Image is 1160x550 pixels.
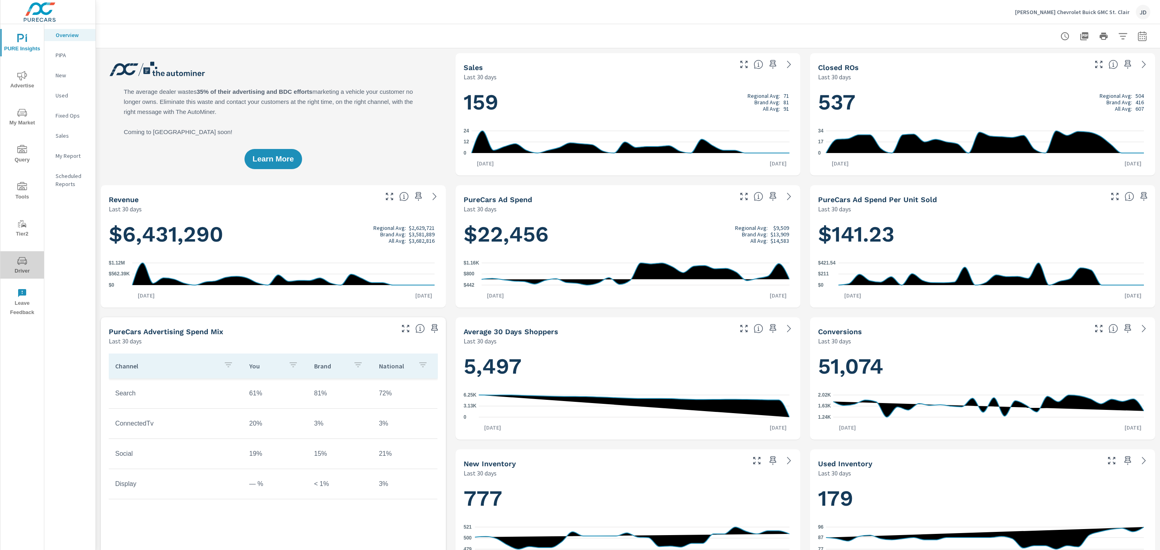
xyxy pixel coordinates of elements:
p: 91 [783,105,789,112]
button: Make Fullscreen [383,190,396,203]
p: [DATE] [481,292,510,300]
td: 19% [243,444,308,464]
text: $421.54 [818,260,836,266]
a: See more details in report [1137,322,1150,335]
button: "Export Report to PDF" [1076,28,1092,44]
h1: $22,456 [464,221,793,248]
div: Overview [44,29,95,41]
h1: $6,431,290 [109,221,438,248]
text: 12 [464,139,469,145]
p: Brand Avg: [754,99,780,105]
h1: 537 [818,89,1147,116]
text: 87 [818,535,824,540]
h5: Average 30 Days Shoppers [464,327,558,336]
p: 81 [783,99,789,105]
text: 0 [464,150,466,156]
p: [DATE] [826,159,854,167]
span: Save this to your personalized report [766,454,779,467]
h1: 777 [464,485,793,512]
text: $0 [818,282,824,288]
td: ConnectedTv [109,414,243,434]
span: Save this to your personalized report [1137,190,1150,203]
p: $13,909 [771,231,789,238]
span: Driver [3,256,41,276]
td: 3% [373,474,437,494]
p: [DATE] [132,292,160,300]
p: [DATE] [1119,292,1147,300]
h5: Closed ROs [818,63,859,72]
div: My Report [44,150,95,162]
text: 34 [818,128,824,134]
h1: $141.23 [818,221,1147,248]
div: Used [44,89,95,101]
p: [DATE] [478,424,507,432]
p: [DATE] [410,292,438,300]
p: PIPA [56,51,89,59]
button: Apply Filters [1115,28,1131,44]
button: Make Fullscreen [1092,322,1105,335]
text: 24 [464,128,469,134]
span: This table looks at how you compare to the amount of budget you spend per channel as opposed to y... [415,324,425,333]
p: Regional Avg: [373,225,406,231]
text: $0 [109,282,114,288]
td: Display [109,474,243,494]
td: Social [109,444,243,464]
div: Sales [44,130,95,142]
text: $442 [464,282,474,288]
span: The number of dealer-specified goals completed by a visitor. [Source: This data is provided by th... [1108,324,1118,333]
p: $3,682,816 [409,238,435,244]
text: $211 [818,271,829,277]
p: New [56,71,89,79]
p: Last 30 days [818,468,851,478]
td: 72% [373,383,437,403]
button: Make Fullscreen [399,322,412,335]
text: 521 [464,524,472,530]
p: [DATE] [1119,159,1147,167]
p: $9,509 [773,225,789,231]
p: [DATE] [764,424,792,432]
button: Make Fullscreen [1105,454,1118,467]
h5: Revenue [109,195,139,204]
a: See more details in report [783,322,795,335]
p: $3,581,889 [409,231,435,238]
p: Sales [56,132,89,140]
td: Search [109,383,243,403]
span: Save this to your personalized report [412,190,425,203]
text: 3.13K [464,403,476,409]
p: Last 30 days [818,204,851,214]
text: 17 [818,139,824,145]
td: < 1% [308,474,373,494]
text: 0 [818,150,821,156]
p: All Avg: [750,238,768,244]
p: Regional Avg: [735,225,768,231]
p: $14,583 [771,238,789,244]
p: [DATE] [764,159,792,167]
span: Total cost of media for all PureCars channels for the selected dealership group over the selected... [754,192,763,201]
text: 6.25K [464,392,476,398]
p: Last 30 days [818,72,851,82]
h1: 51,074 [818,353,1147,380]
p: [DATE] [839,292,867,300]
div: Fixed Ops [44,110,95,122]
a: See more details in report [783,190,795,203]
p: Last 30 days [464,72,497,82]
p: Scheduled Reports [56,172,89,188]
p: Brand Avg: [742,231,768,238]
text: 1.63K [818,403,831,409]
span: Save this to your personalized report [1121,322,1134,335]
text: 0 [464,414,466,420]
span: Total sales revenue over the selected date range. [Source: This data is sourced from the dealer’s... [399,192,409,201]
p: Regional Avg: [748,93,780,99]
span: Number of vehicles sold by the dealership over the selected date range. [Source: This data is sou... [754,60,763,69]
p: [DATE] [1119,424,1147,432]
p: Brand Avg: [380,231,406,238]
h5: PureCars Ad Spend Per Unit Sold [818,195,937,204]
button: Select Date Range [1134,28,1150,44]
button: Make Fullscreen [1108,190,1121,203]
span: Learn More [253,155,294,163]
text: $562.39K [109,271,130,277]
span: PURE Insights [3,34,41,54]
h1: 179 [818,485,1147,512]
p: $2,629,721 [409,225,435,231]
p: Used [56,91,89,99]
